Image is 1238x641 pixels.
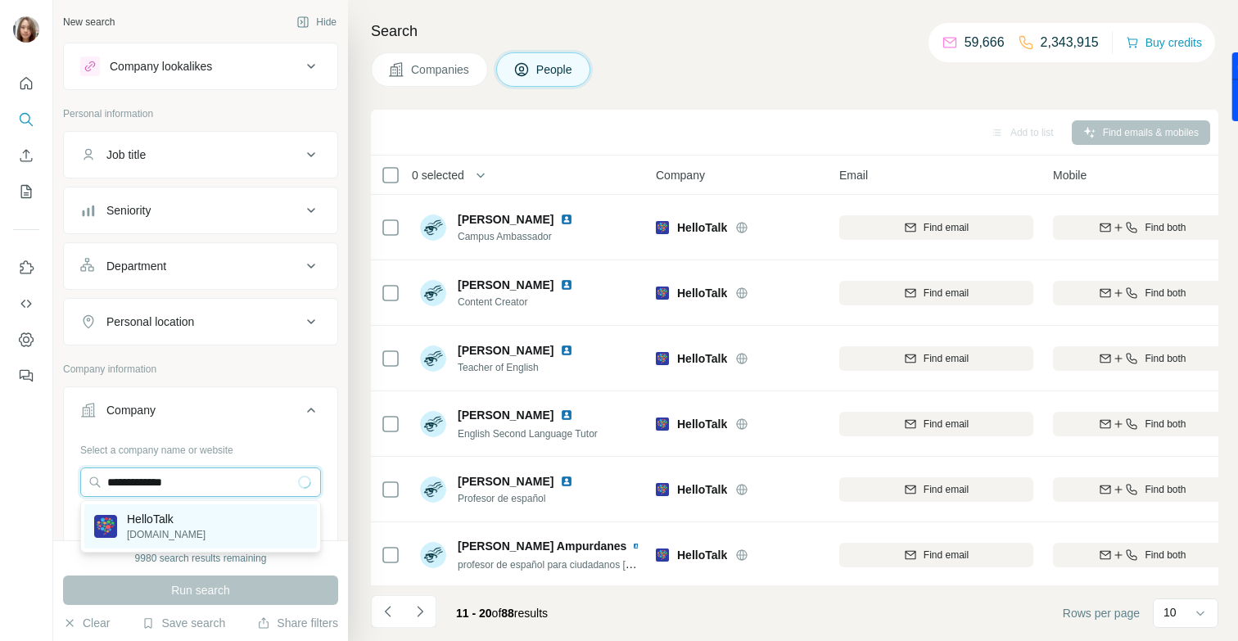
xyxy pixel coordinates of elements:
span: results [456,607,548,620]
button: Clear [63,615,110,631]
button: Personal location [64,302,337,341]
img: HelloTalk [94,515,117,538]
span: HelloTalk [677,219,727,236]
span: 0 selected [412,167,464,183]
button: Buy credits [1126,31,1202,54]
span: Company [656,167,705,183]
span: Find email [924,351,969,366]
img: LinkedIn logo [560,409,573,422]
img: LinkedIn logo [560,278,573,291]
button: Find email [839,281,1033,305]
button: Find both [1053,543,1232,567]
span: Profesor de español [458,491,580,506]
p: HelloTalk [127,511,206,527]
div: Department [106,258,166,274]
div: Personal location [106,314,194,330]
span: Find email [924,417,969,431]
button: Feedback [13,361,39,390]
span: Find both [1145,548,1186,562]
img: Avatar [13,16,39,43]
span: 88 [501,607,514,620]
button: Find both [1053,281,1232,305]
button: Company [64,390,337,436]
button: Find email [839,346,1033,371]
span: Email [839,167,868,183]
span: Find both [1145,220,1186,235]
div: New search [63,15,115,29]
img: Logo of HelloTalk [656,548,669,562]
span: English Second Language Tutor [458,428,598,440]
div: Job title [106,147,146,163]
img: Logo of HelloTalk [656,483,669,496]
span: [PERSON_NAME] Ampurdanes [458,538,626,554]
span: Find email [924,286,969,300]
img: Avatar [420,214,446,241]
div: 9980 search results remaining [135,551,267,566]
span: Rows per page [1063,605,1140,621]
button: Use Surfe API [13,289,39,318]
span: HelloTalk [677,481,727,498]
p: Company information [63,362,338,377]
button: Dashboard [13,325,39,354]
img: LinkedIn logo [560,213,573,226]
span: Find both [1145,482,1186,497]
span: HelloTalk [677,547,727,563]
span: People [536,61,574,78]
span: [PERSON_NAME] [458,473,553,490]
button: Find both [1053,215,1232,240]
span: Find both [1145,417,1186,431]
p: [DOMAIN_NAME] [127,527,206,542]
div: Select a company name or website [80,436,321,458]
button: Find email [839,215,1033,240]
span: Find both [1145,351,1186,366]
button: Search [13,105,39,134]
button: Share filters [257,615,338,631]
p: 10 [1163,604,1177,621]
img: Logo of HelloTalk [656,418,669,431]
span: Campus Ambassador [458,229,580,244]
button: Enrich CSV [13,141,39,170]
button: My lists [13,177,39,206]
button: Find email [839,412,1033,436]
button: Department [64,246,337,286]
img: LinkedIn logo [560,475,573,488]
div: Seniority [106,202,151,219]
button: Navigate to previous page [371,595,404,628]
button: Find both [1053,477,1232,502]
img: LinkedIn logo [633,539,639,553]
img: Avatar [420,345,446,372]
img: Avatar [420,542,446,568]
span: Find both [1145,286,1186,300]
span: HelloTalk [677,350,727,367]
img: Avatar [420,280,446,306]
span: Mobile [1053,167,1087,183]
button: Find email [839,543,1033,567]
span: [PERSON_NAME] [458,342,553,359]
button: Job title [64,135,337,174]
button: Use Surfe on LinkedIn [13,253,39,282]
span: Find email [924,220,969,235]
span: 11 - 20 [456,607,492,620]
button: Save search [142,615,225,631]
img: Logo of HelloTalk [656,287,669,300]
button: Find both [1053,346,1232,371]
p: Personal information [63,106,338,121]
span: [PERSON_NAME] [458,407,553,423]
img: Avatar [420,411,446,437]
img: Avatar [420,476,446,503]
span: Companies [411,61,471,78]
p: 59,666 [965,33,1005,52]
span: Find email [924,548,969,562]
div: Company lookalikes [110,58,212,74]
img: Logo of HelloTalk [656,221,669,234]
span: profesor de español para ciudadanos [DEMOGRAPHIC_DATA] [458,557,733,571]
button: Hide [285,10,348,34]
span: Find email [924,482,969,497]
span: Content Creator [458,295,580,309]
span: [PERSON_NAME] [458,211,553,228]
img: LinkedIn logo [560,344,573,357]
span: HelloTalk [677,416,727,432]
button: Find email [839,477,1033,502]
span: [PERSON_NAME] [458,277,553,293]
p: 2,343,915 [1041,33,1099,52]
